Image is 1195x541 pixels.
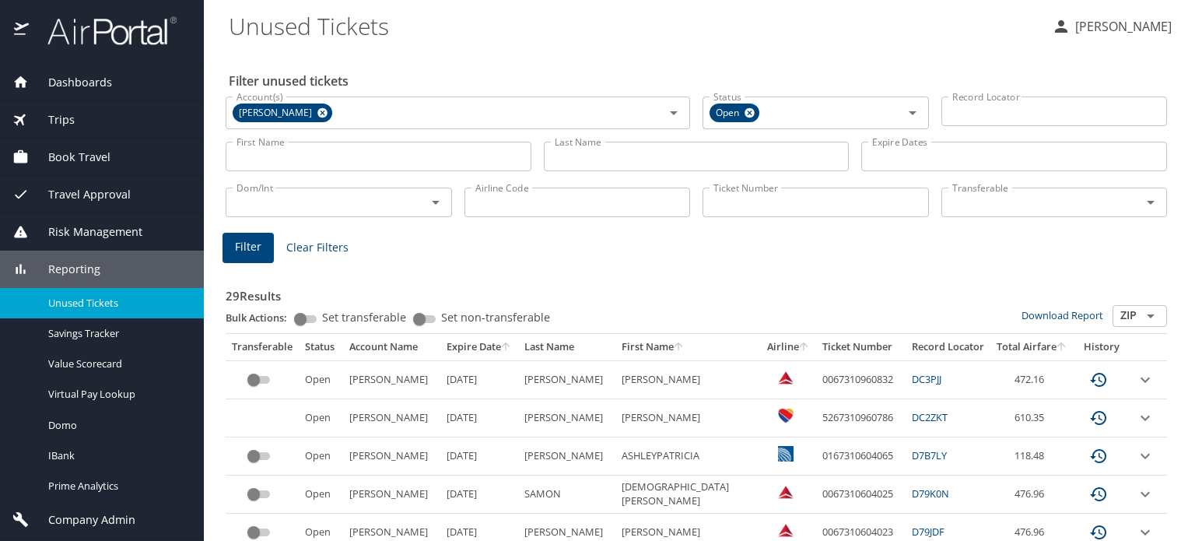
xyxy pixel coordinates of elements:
[29,223,142,241] span: Risk Management
[778,446,794,462] img: United Airlines
[615,360,761,399] td: [PERSON_NAME]
[48,387,185,402] span: Virtual Pay Lookup
[343,360,440,399] td: [PERSON_NAME]
[299,334,343,360] th: Status
[286,238,349,258] span: Clear Filters
[441,312,550,323] span: Set non-transferable
[615,399,761,437] td: [PERSON_NAME]
[1136,447,1155,465] button: expand row
[48,418,185,433] span: Domo
[1136,409,1155,427] button: expand row
[1022,308,1103,322] a: Download Report
[518,334,615,360] th: Last Name
[343,399,440,437] td: [PERSON_NAME]
[425,191,447,213] button: Open
[343,437,440,476] td: [PERSON_NAME]
[29,511,135,529] span: Company Admin
[343,334,440,360] th: Account Name
[518,360,615,399] td: [PERSON_NAME]
[1136,371,1155,389] button: expand row
[615,476,761,514] td: [DEMOGRAPHIC_DATA][PERSON_NAME]
[29,74,112,91] span: Dashboards
[1136,485,1155,504] button: expand row
[615,437,761,476] td: ASHLEYPATRICIA
[280,234,355,262] button: Clear Filters
[299,476,343,514] td: Open
[518,476,615,514] td: SAMON
[232,340,293,354] div: Transferable
[29,186,131,203] span: Travel Approval
[912,410,948,424] a: DC2ZKT
[816,399,906,437] td: 5267310960786
[990,334,1074,360] th: Total Airfare
[906,334,990,360] th: Record Locator
[816,437,906,476] td: 0167310604065
[30,16,177,46] img: airportal-logo.png
[990,399,1074,437] td: 610.35
[912,525,944,539] a: D79JDF
[48,479,185,494] span: Prime Analytics
[778,522,794,538] img: Delta Airlines
[48,296,185,311] span: Unused Tickets
[615,334,761,360] th: First Name
[1074,334,1130,360] th: History
[440,476,518,514] td: [DATE]
[440,437,518,476] td: [DATE]
[663,102,685,124] button: Open
[299,399,343,437] td: Open
[518,399,615,437] td: [PERSON_NAME]
[226,278,1167,305] h3: 29 Results
[518,437,615,476] td: [PERSON_NAME]
[816,476,906,514] td: 0067310604025
[912,448,947,462] a: D7B7LY
[48,357,185,371] span: Value Scorecard
[799,343,810,353] button: sort
[440,360,518,399] td: [DATE]
[233,105,321,121] span: [PERSON_NAME]
[235,237,261,257] span: Filter
[29,149,110,166] span: Book Travel
[1057,343,1067,353] button: sort
[761,334,816,360] th: Airline
[343,476,440,514] td: [PERSON_NAME]
[322,312,406,323] span: Set transferable
[233,104,332,122] div: [PERSON_NAME]
[816,360,906,399] td: 0067310960832
[778,484,794,500] img: Delta Airlines
[223,233,274,263] button: Filter
[816,334,906,360] th: Ticket Number
[912,372,941,386] a: DC3PJJ
[778,408,794,423] img: Southwest Airlines
[1071,17,1172,36] p: [PERSON_NAME]
[990,437,1074,476] td: 118.48
[501,343,512,353] button: sort
[29,261,100,278] span: Reporting
[912,487,949,501] a: D79K0N
[229,2,1039,50] h1: Unused Tickets
[902,102,923,124] button: Open
[48,326,185,341] span: Savings Tracker
[710,105,748,121] span: Open
[48,448,185,463] span: IBank
[710,104,759,122] div: Open
[674,343,685,353] button: sort
[440,334,518,360] th: Expire Date
[990,476,1074,514] td: 476.96
[226,311,300,325] p: Bulk Actions:
[229,69,1170,93] h2: Filter unused tickets
[1140,191,1162,213] button: Open
[299,437,343,476] td: Open
[990,360,1074,399] td: 472.16
[778,370,794,385] img: Delta Airlines
[14,16,30,46] img: icon-airportal.png
[1140,305,1162,327] button: Open
[29,111,75,128] span: Trips
[440,399,518,437] td: [DATE]
[299,360,343,399] td: Open
[1046,12,1178,40] button: [PERSON_NAME]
